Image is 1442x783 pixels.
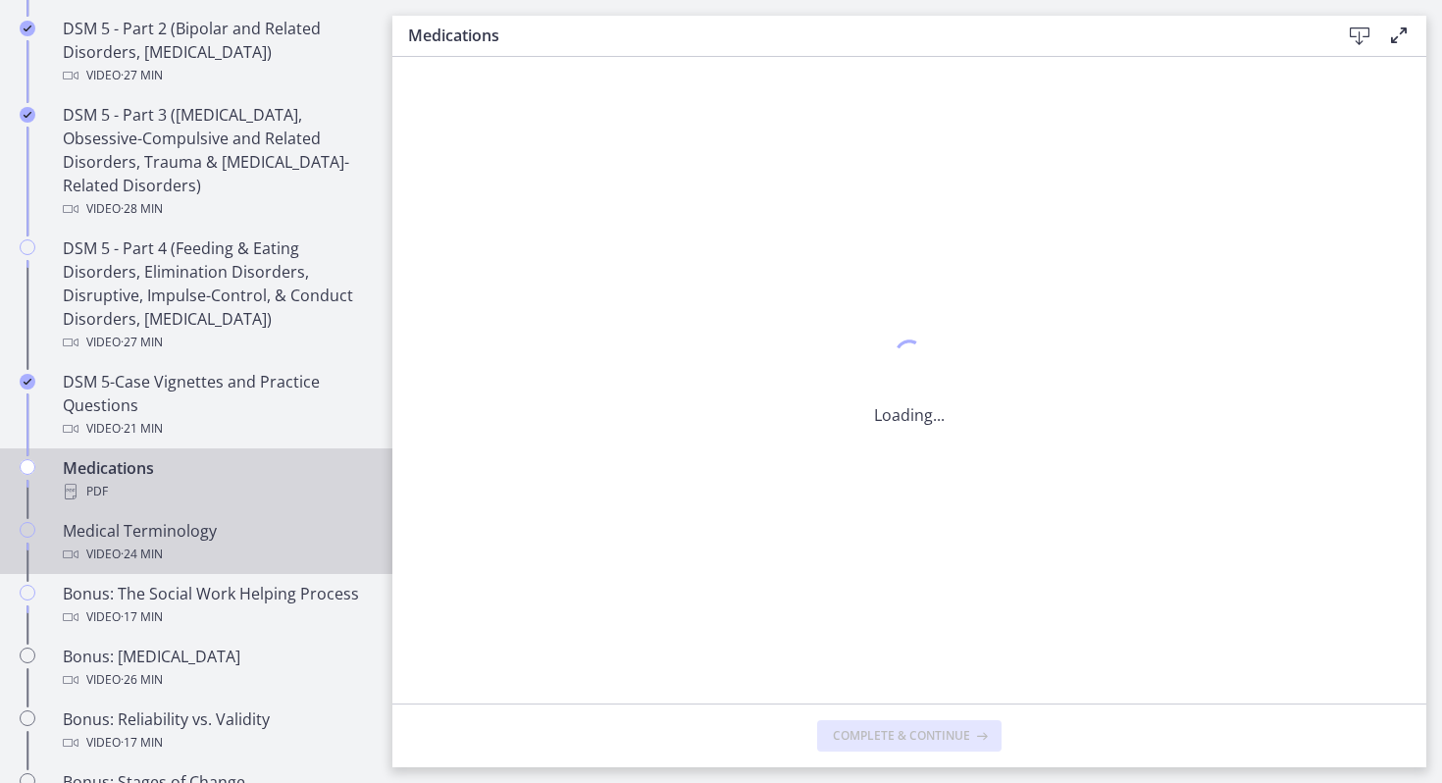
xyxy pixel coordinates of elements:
[121,543,163,566] span: · 24 min
[833,728,970,744] span: Complete & continue
[121,331,163,354] span: · 27 min
[121,197,163,221] span: · 28 min
[63,645,369,692] div: Bonus: [MEDICAL_DATA]
[63,543,369,566] div: Video
[63,480,369,503] div: PDF
[63,456,369,503] div: Medications
[20,374,35,390] i: Completed
[63,668,369,692] div: Video
[63,417,369,441] div: Video
[817,720,1002,752] button: Complete & continue
[874,335,945,380] div: 1
[63,370,369,441] div: DSM 5-Case Vignettes and Practice Questions
[121,605,163,629] span: · 17 min
[121,731,163,755] span: · 17 min
[20,21,35,36] i: Completed
[63,197,369,221] div: Video
[20,107,35,123] i: Completed
[874,403,945,427] p: Loading...
[63,236,369,354] div: DSM 5 - Part 4 (Feeding & Eating Disorders, Elimination Disorders, Disruptive, Impulse-Control, &...
[408,24,1309,47] h3: Medications
[63,605,369,629] div: Video
[63,731,369,755] div: Video
[63,64,369,87] div: Video
[121,668,163,692] span: · 26 min
[63,331,369,354] div: Video
[63,17,369,87] div: DSM 5 - Part 2 (Bipolar and Related Disorders, [MEDICAL_DATA])
[63,707,369,755] div: Bonus: Reliability vs. Validity
[121,417,163,441] span: · 21 min
[121,64,163,87] span: · 27 min
[63,103,369,221] div: DSM 5 - Part 3 ([MEDICAL_DATA], Obsessive-Compulsive and Related Disorders, Trauma & [MEDICAL_DAT...
[63,519,369,566] div: Medical Terminology
[63,582,369,629] div: Bonus: The Social Work Helping Process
